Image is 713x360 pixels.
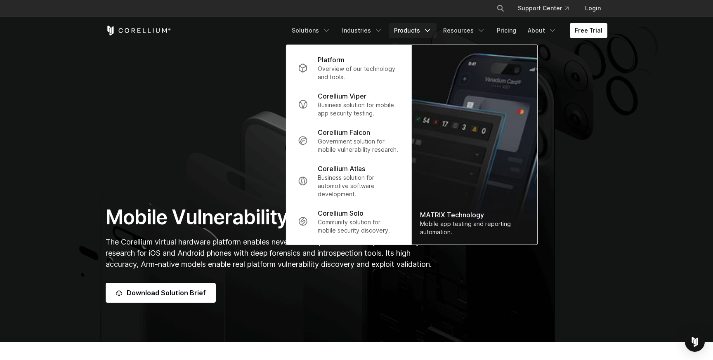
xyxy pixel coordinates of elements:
a: Resources [438,23,490,38]
p: Corellium Viper [318,91,366,101]
a: Corellium Viper Business solution for mobile app security testing. [291,86,406,122]
a: Free Trial [570,23,607,38]
a: Login [578,1,607,16]
p: Corellium Solo [318,208,364,218]
span: Download Solution Brief [127,288,206,298]
div: Navigation Menu [486,1,607,16]
div: MATRIX Technology [420,210,529,220]
p: Corellium Falcon [318,127,370,137]
div: Mobile app testing and reporting automation. [420,220,529,236]
div: Navigation Menu [287,23,607,38]
a: Support Center [511,1,575,16]
a: MATRIX Technology Mobile app testing and reporting automation. [412,45,537,245]
p: Community solution for mobile security discovery. [318,218,400,235]
h1: Mobile Vulnerability Research [106,205,434,230]
span: The Corellium virtual hardware platform enables never-before-possible security vulnerability rese... [106,238,432,268]
div: Open Intercom Messenger [685,332,705,352]
a: Industries [337,23,387,38]
p: Platform [318,55,345,65]
a: Corellium Atlas Business solution for automotive software development. [291,159,406,203]
a: Download Solution Brief [106,283,216,303]
a: Pricing [492,23,521,38]
a: About [523,23,562,38]
p: Corellium Atlas [318,164,365,174]
p: Business solution for mobile app security testing. [318,101,400,118]
a: Solutions [287,23,335,38]
a: Platform Overview of our technology and tools. [291,50,406,86]
a: Products [389,23,437,38]
p: Business solution for automotive software development. [318,174,400,198]
a: Corellium Home [106,26,171,35]
img: Matrix_WebNav_1x [412,45,537,245]
a: Corellium Solo Community solution for mobile security discovery. [291,203,406,240]
button: Search [493,1,508,16]
p: Overview of our technology and tools. [318,65,400,81]
a: Corellium Falcon Government solution for mobile vulnerability research. [291,122,406,159]
p: Government solution for mobile vulnerability research. [318,137,400,154]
